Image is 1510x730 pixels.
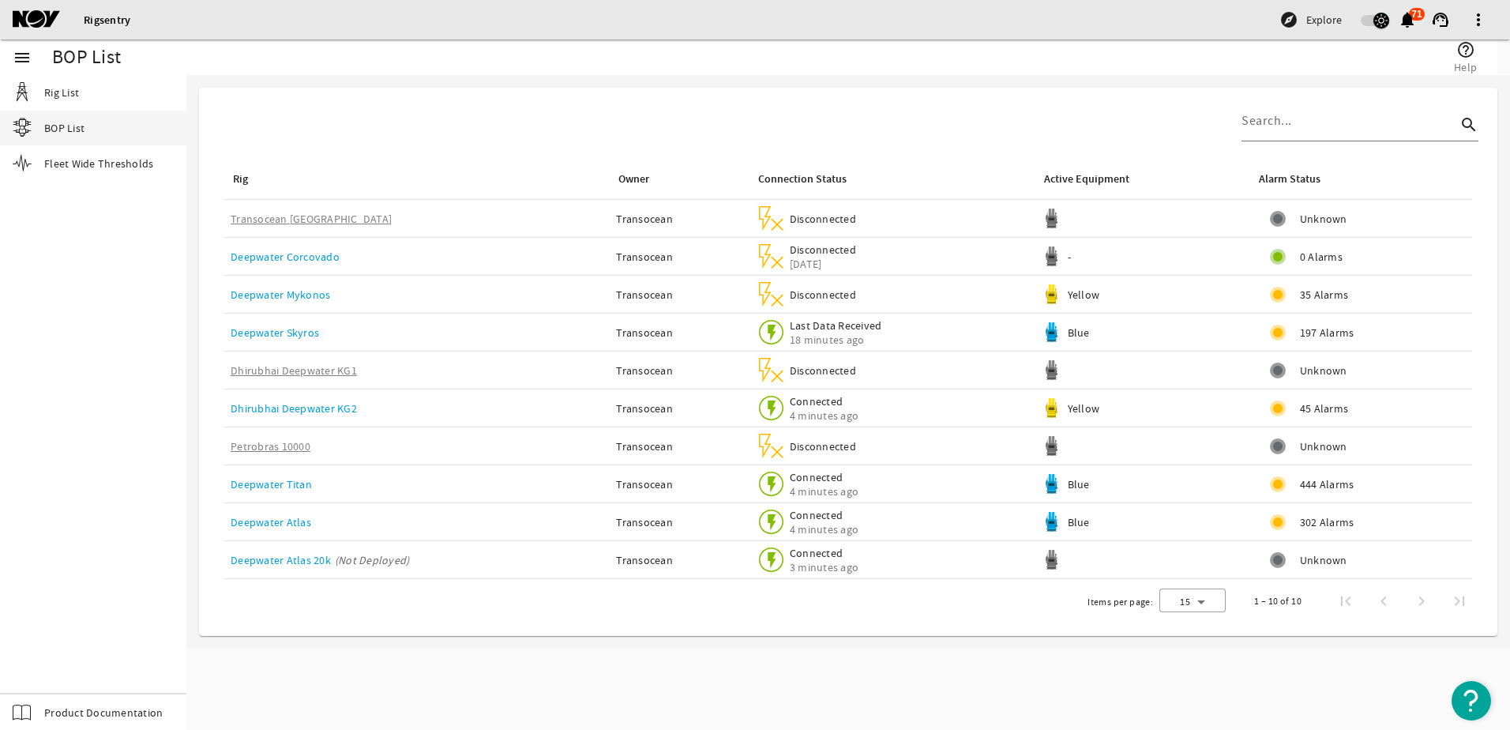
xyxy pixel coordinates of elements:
img: Graypod.svg [1042,436,1061,456]
span: Product Documentation [44,705,163,721]
a: Dhirubhai Deepwater KG2 [231,401,357,416]
a: Deepwater Mykonos [231,288,330,302]
img: Graypod.svg [1042,246,1061,266]
div: (Not Deployed) [335,553,410,567]
span: 35 Alarms [1300,287,1348,303]
a: Deepwater Skyros [231,325,319,340]
div: Transocean [616,363,742,378]
img: Graypod.svg [1042,360,1061,380]
img: Yellowpod.svg [1042,398,1061,418]
img: Yellowpod.svg [1042,284,1061,304]
span: Help [1454,59,1477,75]
span: Yellow [1068,401,1100,416]
span: Unknown [1300,438,1347,454]
i: search [1459,115,1478,134]
button: Explore [1273,7,1348,32]
div: Active Equipment [1044,171,1129,188]
span: Rig List [44,85,79,100]
img: Bluepod.svg [1042,322,1061,342]
span: Disconnected [790,212,857,226]
span: [DATE] [790,257,857,271]
div: Transocean [616,476,742,492]
div: BOP List [52,50,121,66]
span: Connected [790,394,858,408]
a: Transocean [GEOGRAPHIC_DATA] [231,212,392,226]
a: Petrobras 10000 [231,439,310,453]
a: Deepwater Titan [231,477,312,491]
input: Search... [1241,111,1456,130]
img: Graypod.svg [1042,209,1061,228]
mat-icon: notifications [1398,10,1417,29]
div: Transocean [616,325,742,341]
mat-icon: menu [13,48,32,67]
span: Last Data Received [790,318,882,333]
span: Unknown [1300,363,1347,378]
a: Deepwater Atlas 20k [231,553,331,567]
button: Open Resource Center [1452,681,1491,721]
span: 444 Alarms [1300,476,1354,492]
span: Unknown [1300,211,1347,227]
div: Transocean [616,211,742,227]
div: Items per page: [1087,594,1153,610]
span: Disconnected [790,363,857,378]
span: Disconnected [790,288,857,302]
span: Connected [790,470,858,484]
a: Deepwater Corcovado [231,250,340,264]
span: 0 Alarms [1300,249,1343,265]
span: Blue [1068,477,1090,491]
span: Blue [1068,325,1090,340]
span: - [1068,250,1071,264]
a: Deepwater Atlas [231,515,311,529]
span: 45 Alarms [1300,401,1348,416]
div: Transocean [616,401,742,416]
img: Bluepod.svg [1042,512,1061,532]
div: Transocean [616,438,742,454]
mat-icon: explore [1279,10,1298,29]
div: Transocean [616,552,742,568]
div: Alarm Status [1259,171,1320,188]
span: 3 minutes ago [790,560,858,574]
span: Yellow [1068,288,1100,302]
span: 4 minutes ago [790,522,858,536]
img: Bluepod.svg [1042,474,1061,494]
div: Rig [233,171,248,188]
div: Transocean [616,249,742,265]
span: Fleet Wide Thresholds [44,156,153,171]
span: Disconnected [790,243,857,257]
span: Connected [790,508,858,522]
span: 302 Alarms [1300,514,1354,530]
div: Transocean [616,514,742,530]
img: Graypod.svg [1042,550,1061,570]
a: Rigsentry [84,13,130,28]
div: Owner [616,171,736,188]
span: Blue [1068,515,1090,529]
span: Connected [790,546,858,560]
span: Explore [1306,12,1342,28]
button: more_vert [1459,1,1497,39]
span: Disconnected [790,439,857,453]
button: 71 [1399,12,1415,28]
div: Rig [231,171,597,188]
span: BOP List [44,120,85,136]
a: Dhirubhai Deepwater KG1 [231,363,357,378]
div: Owner [618,171,649,188]
mat-icon: help_outline [1456,40,1475,59]
span: 4 minutes ago [790,484,858,499]
div: Connection Status [758,171,847,188]
div: Transocean [616,287,742,303]
span: 4 minutes ago [790,408,858,423]
div: 1 – 10 of 10 [1254,593,1302,609]
span: 18 minutes ago [790,333,882,347]
mat-icon: support_agent [1431,10,1450,29]
span: Unknown [1300,552,1347,568]
span: 197 Alarms [1300,325,1354,341]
